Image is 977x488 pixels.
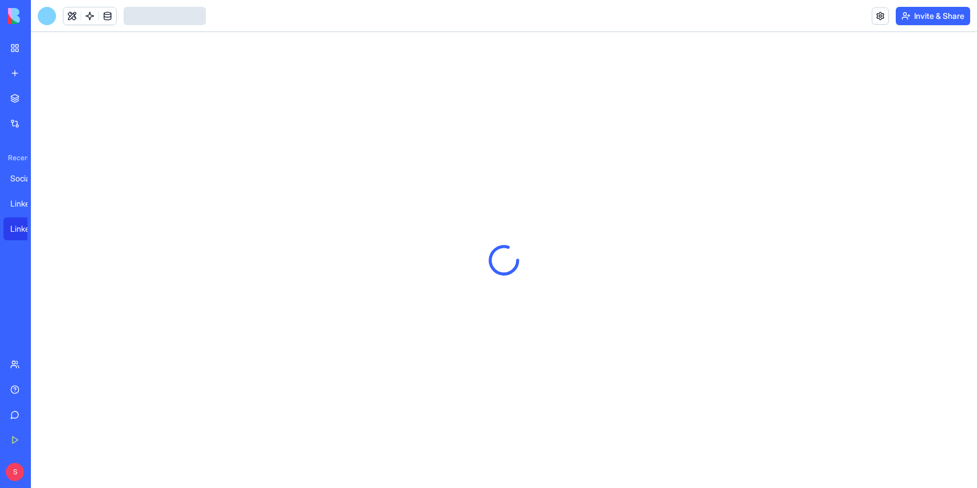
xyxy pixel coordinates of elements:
a: Social Media Content Generator [3,167,49,190]
div: Social Media Content Generator [10,173,42,184]
button: Invite & Share [896,7,970,25]
span: Recent [3,153,27,162]
div: LinkedIn Profile Finder [10,223,42,235]
div: LinkedIn Profile Finder [10,198,42,209]
a: LinkedIn Profile Finder [3,192,49,215]
img: logo [8,8,79,24]
span: S [6,463,24,481]
a: LinkedIn Profile Finder [3,217,49,240]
